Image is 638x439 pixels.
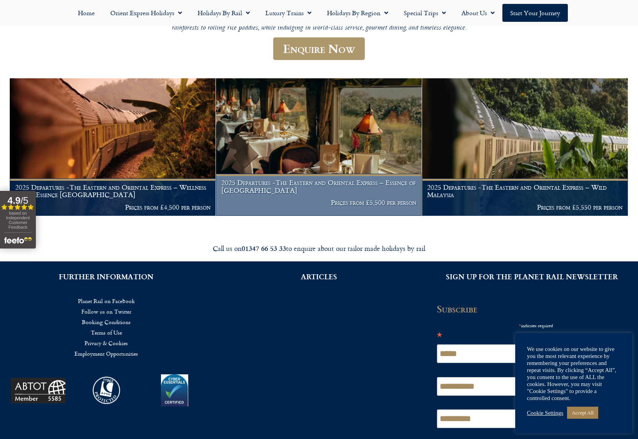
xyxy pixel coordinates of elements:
a: Special Trips [396,4,454,22]
h1: 2025 Departures -The Eastern and Oriental Express – Wild Malaysia [427,183,622,199]
a: Booking Conditions [12,317,201,327]
p: Prices from £4,500 per person [15,203,210,211]
a: Orient Express Holidays [103,4,190,22]
div: We use cookies on our website to give you the most relevant experience by remembering your prefer... [527,346,620,402]
a: Holidays by Region [319,4,396,22]
a: 2025 Departures -The Eastern and Oriental Express – Wild Malaysia Prices from £5,550 per person [422,78,628,216]
p: Prices from £5,500 per person [221,199,417,206]
h2: FURTHER INFORMATION [12,273,201,280]
a: Accept All [567,407,598,419]
nav: Menu [12,296,201,359]
a: Luxury Trains [258,4,319,22]
a: 2025 Departures -The Eastern and Oriental Express – Wellness & The Essence [GEOGRAPHIC_DATA] Pric... [10,78,216,216]
div: Call us on to enquire about our tailor made holidays by rail [101,244,537,253]
a: Terms of Use [12,327,201,338]
a: Enquire Now [273,37,365,60]
a: Planet Rail on Facebook [12,296,201,306]
strong: 01347 66 53 33 [242,243,286,253]
a: Holidays by Rail [190,4,258,22]
a: Cookie Settings [527,409,563,416]
h1: 2025 Departures -The Eastern and Oriental Express – Wellness & The Essence [GEOGRAPHIC_DATA] [15,183,210,199]
h1: 2025 Departures -The Eastern and Oriental Express – Essence of [GEOGRAPHIC_DATA] [221,179,417,194]
a: Start your Journey [502,4,568,22]
a: Home [70,4,103,22]
p: Prices from £5,550 per person [427,203,622,211]
a: 2025 Departures -The Eastern and Oriental Express – Essence of [GEOGRAPHIC_DATA] Prices from £5,5... [216,78,422,216]
div: indicates required [437,320,553,330]
a: Employment Opportunities [12,348,201,359]
a: Follow us on Twitter [12,306,201,317]
nav: Menu [4,4,634,22]
a: About Us [454,4,502,22]
h2: Subscribe [437,303,558,314]
a: Privacy & Cookies [12,338,201,348]
h2: ARTICLES [224,273,414,280]
h2: SIGN UP FOR THE PLANET RAIL NEWSLETTER [437,273,626,280]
